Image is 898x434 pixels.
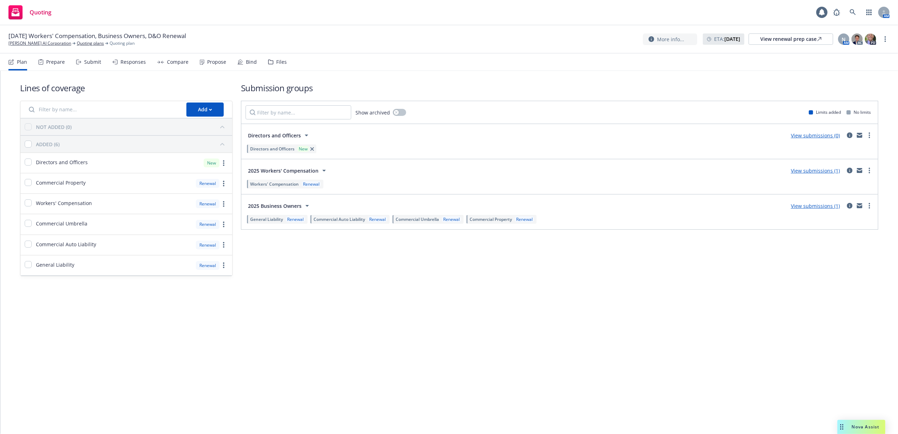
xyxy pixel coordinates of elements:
span: Directors and Officers [248,132,301,139]
a: View submissions (1) [791,203,840,209]
div: Submit [84,59,101,65]
input: Filter by name... [246,105,351,119]
div: Files [276,59,287,65]
a: more [219,261,228,269]
a: View submissions (1) [791,167,840,174]
span: Nova Assist [852,424,880,430]
span: Commercial Property [470,216,512,222]
span: General Liability [36,261,74,268]
a: circleInformation [846,131,854,139]
span: More info... [657,36,684,43]
span: [DATE] Workers' Compensation, Business Owners, D&O Renewal [8,32,186,40]
div: Renewal [286,216,305,222]
button: Nova Assist [837,420,885,434]
span: Commercial Umbrella [36,220,87,227]
div: Propose [207,59,226,65]
a: more [219,241,228,249]
div: Renewal [442,216,461,222]
a: View renewal prep case [749,33,833,45]
a: more [865,131,874,139]
a: Search [846,5,860,19]
a: circleInformation [846,201,854,210]
span: Workers' Compensation [250,181,299,187]
a: View submissions (0) [791,132,840,139]
a: Quoting plans [77,40,104,46]
img: photo [851,33,863,45]
span: 2025 Business Owners [248,202,302,210]
span: Workers' Compensation [36,199,92,207]
div: Renewal [515,216,534,222]
div: No limits [847,109,871,115]
div: Renewal [196,220,219,229]
div: Plan [17,59,27,65]
input: Filter by name... [25,103,182,117]
a: mail [855,201,864,210]
div: New [204,159,219,167]
a: more [865,166,874,175]
span: Commercial Auto Liability [36,241,96,248]
span: N [842,36,846,43]
span: ETA : [714,35,740,43]
div: Renewal [196,179,219,188]
a: Switch app [862,5,876,19]
span: Commercial Umbrella [396,216,439,222]
div: Renewal [196,261,219,270]
h1: Submission groups [241,82,878,94]
div: Add [198,103,212,116]
span: Quoting plan [110,40,135,46]
a: more [865,201,874,210]
div: View renewal prep case [760,34,822,44]
span: Show archived [355,109,390,116]
span: Commercial Auto Liability [314,216,365,222]
a: more [881,35,890,43]
div: Prepare [46,59,65,65]
h1: Lines of coverage [20,82,233,94]
span: Commercial Property [36,179,86,186]
a: more [219,220,228,229]
button: More info... [643,33,697,45]
div: New [297,146,309,152]
div: Renewal [196,241,219,249]
a: more [219,200,228,208]
a: [PERSON_NAME] AI Corporation [8,40,71,46]
div: NOT ADDED (0) [36,123,72,131]
div: Bind [246,59,257,65]
button: Directors and Officers [246,128,313,142]
button: 2025 Workers' Compensation [246,163,331,178]
a: more [219,179,228,188]
div: Renewal [196,199,219,208]
a: mail [855,166,864,175]
span: Directors and Officers [36,159,88,166]
img: photo [865,33,876,45]
div: Compare [167,59,188,65]
div: Drag to move [837,420,846,434]
a: mail [855,131,864,139]
div: Limits added [809,109,841,115]
a: Quoting [6,2,54,22]
button: NOT ADDED (0) [36,121,228,132]
span: Quoting [30,10,51,15]
div: Responses [120,59,146,65]
span: General Liability [250,216,283,222]
a: more [219,159,228,167]
button: ADDED (6) [36,138,228,150]
div: Renewal [302,181,321,187]
button: 2025 Business Owners [246,199,314,213]
button: Add [186,103,224,117]
a: Report a Bug [830,5,844,19]
div: Renewal [368,216,387,222]
div: ADDED (6) [36,141,60,148]
span: Directors and Officers [250,146,295,152]
strong: [DATE] [724,36,740,42]
span: 2025 Workers' Compensation [248,167,318,174]
a: circleInformation [846,166,854,175]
